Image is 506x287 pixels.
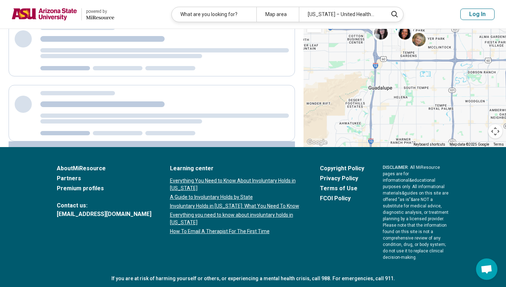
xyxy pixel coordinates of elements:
a: AboutMiResource [57,164,151,173]
img: Google [305,138,329,147]
a: Partners [57,174,151,183]
a: Premium profiles [57,184,151,193]
a: FCOI Policy [320,194,364,203]
a: Everything You Need to Know About Involuntary Holds in [US_STATE] [170,177,301,192]
button: Keyboard shortcuts [414,142,445,147]
a: A Guide to Involuntary Holds by State [170,193,301,201]
a: Terms (opens in new tab) [494,142,504,146]
div: What are you looking for? [172,7,256,22]
div: Map area [256,7,299,22]
button: Log In [460,9,495,20]
span: DISCLAIMER [383,165,408,170]
a: Terms of Use [320,184,364,193]
a: Open this area in Google Maps (opens a new window) [305,138,329,147]
button: Map camera controls [488,124,502,139]
a: Copyright Policy [320,164,364,173]
a: Arizona State Universitypowered by [11,6,114,23]
p: If you are at risk of harming yourself or others, or experiencing a mental health crisis, call 98... [57,275,450,282]
a: Learning center [170,164,301,173]
a: How To Email A Therapist For The First Time [170,228,301,235]
a: Privacy Policy [320,174,364,183]
div: Open chat [476,258,497,280]
img: Arizona State University [11,6,77,23]
div: powered by [86,8,114,15]
span: Contact us: [57,201,151,210]
a: Involuntary Holds in [US_STATE]: What You Need To Know [170,202,301,210]
a: [EMAIL_ADDRESS][DOMAIN_NAME] [57,210,151,218]
span: Map data ©2025 Google [450,142,489,146]
a: Everything you need to know about involuntary holds in [US_STATE] [170,211,301,226]
div: [US_STATE] – United HealthCare [299,7,384,22]
p: : All MiResource pages are for informational & educational purposes only. All informational mater... [383,164,450,261]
